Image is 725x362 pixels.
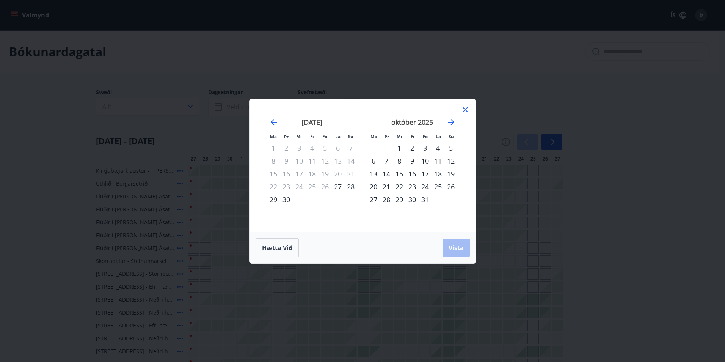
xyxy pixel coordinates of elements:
[444,180,457,193] div: 26
[419,180,432,193] td: Choose föstudagur, 24. október 2025 as your check-in date. It’s available.
[444,167,457,180] td: Choose sunnudagur, 19. október 2025 as your check-in date. It’s available.
[432,154,444,167] div: 11
[280,180,293,193] td: Not available. þriðjudagur, 23. september 2025
[393,180,406,193] div: 22
[393,193,406,206] div: 29
[380,180,393,193] div: 21
[380,193,393,206] div: 28
[331,142,344,154] td: Not available. laugardagur, 6. september 2025
[331,180,344,193] td: Choose laugardagur, 27. september 2025 as your check-in date. It’s available.
[259,108,467,223] div: Calendar
[280,142,293,154] td: Not available. þriðjudagur, 2. september 2025
[419,193,432,206] div: 31
[406,193,419,206] td: Choose fimmtudagur, 30. október 2025 as your check-in date. It’s available.
[310,134,314,139] small: Fi
[370,134,377,139] small: Má
[296,134,302,139] small: Mi
[432,167,444,180] div: 18
[293,180,306,193] td: Not available. miðvikudagur, 24. september 2025
[419,154,432,167] td: Choose föstudagur, 10. október 2025 as your check-in date. It’s available.
[444,142,457,154] td: Choose sunnudagur, 5. október 2025 as your check-in date. It’s available.
[393,167,406,180] td: Choose miðvikudagur, 15. október 2025 as your check-in date. It’s available.
[444,167,457,180] div: 19
[444,154,457,167] td: Choose sunnudagur, 12. október 2025 as your check-in date. It’s available.
[393,154,406,167] td: Choose miðvikudagur, 8. október 2025 as your check-in date. It’s available.
[280,193,293,206] td: Choose þriðjudagur, 30. september 2025 as your check-in date. It’s available.
[262,244,292,252] span: Hætta við
[306,180,319,193] td: Not available. fimmtudagur, 25. september 2025
[423,134,428,139] small: Fö
[293,154,306,167] td: Not available. miðvikudagur, 10. september 2025
[380,180,393,193] td: Choose þriðjudagur, 21. október 2025 as your check-in date. It’s available.
[348,134,353,139] small: Su
[384,134,389,139] small: Þr
[335,134,341,139] small: La
[319,180,331,193] td: Not available. föstudagur, 26. september 2025
[393,193,406,206] td: Choose miðvikudagur, 29. október 2025 as your check-in date. It’s available.
[432,142,444,154] div: 4
[432,142,444,154] td: Choose laugardagur, 4. október 2025 as your check-in date. It’s available.
[284,134,289,139] small: Þr
[406,142,419,154] td: Choose fimmtudagur, 2. október 2025 as your check-in date. It’s available.
[306,154,319,167] td: Not available. fimmtudagur, 11. september 2025
[267,154,280,167] td: Not available. mánudagur, 8. september 2025
[367,154,380,167] div: 6
[406,167,419,180] td: Choose fimmtudagur, 16. október 2025 as your check-in date. It’s available.
[406,180,419,193] td: Choose fimmtudagur, 23. október 2025 as your check-in date. It’s available.
[269,118,278,127] div: Move backward to switch to the previous month.
[367,193,380,206] div: 27
[380,154,393,167] td: Choose þriðjudagur, 7. október 2025 as your check-in date. It’s available.
[393,142,406,154] td: Choose miðvikudagur, 1. október 2025 as your check-in date. It’s available.
[322,134,327,139] small: Fö
[444,180,457,193] td: Choose sunnudagur, 26. október 2025 as your check-in date. It’s available.
[367,180,380,193] div: 20
[280,193,293,206] div: 30
[436,134,441,139] small: La
[411,134,414,139] small: Fi
[256,238,299,257] button: Hætta við
[419,142,432,154] td: Choose föstudagur, 3. október 2025 as your check-in date. It’s available.
[380,167,393,180] div: 14
[280,154,293,167] td: Not available. þriðjudagur, 9. september 2025
[306,167,319,180] td: Not available. fimmtudagur, 18. september 2025
[393,142,406,154] div: 1
[319,154,331,167] td: Not available. föstudagur, 12. september 2025
[393,167,406,180] div: 15
[267,180,280,193] td: Not available. mánudagur, 22. september 2025
[344,142,357,154] td: Not available. sunnudagur, 7. september 2025
[449,134,454,139] small: Su
[331,167,344,180] td: Not available. laugardagur, 20. september 2025
[306,142,319,154] td: Not available. fimmtudagur, 4. september 2025
[419,154,432,167] div: 10
[432,167,444,180] td: Choose laugardagur, 18. október 2025 as your check-in date. It’s available.
[419,167,432,180] div: 17
[267,142,280,154] td: Not available. mánudagur, 1. september 2025
[380,167,393,180] td: Choose þriðjudagur, 14. október 2025 as your check-in date. It’s available.
[444,154,457,167] div: 12
[406,167,419,180] div: 16
[344,180,357,193] td: Choose sunnudagur, 28. september 2025 as your check-in date. It’s available.
[397,134,402,139] small: Mi
[432,180,444,193] td: Choose laugardagur, 25. október 2025 as your check-in date. It’s available.
[406,193,419,206] div: 30
[447,118,456,127] div: Move forward to switch to the next month.
[301,118,322,127] strong: [DATE]
[432,154,444,167] td: Choose laugardagur, 11. október 2025 as your check-in date. It’s available.
[319,142,331,154] td: Not available. föstudagur, 5. september 2025
[380,193,393,206] td: Choose þriðjudagur, 28. október 2025 as your check-in date. It’s available.
[280,167,293,180] td: Not available. þriðjudagur, 16. september 2025
[344,180,357,193] div: 28
[293,142,306,154] td: Not available. miðvikudagur, 3. september 2025
[393,180,406,193] td: Choose miðvikudagur, 22. október 2025 as your check-in date. It’s available.
[393,154,406,167] div: 8
[406,154,419,167] td: Choose fimmtudagur, 9. október 2025 as your check-in date. It’s available.
[367,193,380,206] td: Choose mánudagur, 27. október 2025 as your check-in date. It’s available.
[367,154,380,167] td: Choose mánudagur, 6. október 2025 as your check-in date. It’s available.
[319,167,331,180] td: Not available. föstudagur, 19. september 2025
[380,154,393,167] div: 7
[367,180,380,193] td: Choose mánudagur, 20. október 2025 as your check-in date. It’s available.
[406,154,419,167] div: 9
[267,193,280,206] td: Choose mánudagur, 29. september 2025 as your check-in date. It’s available.
[406,142,419,154] div: 2
[444,142,457,154] div: 5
